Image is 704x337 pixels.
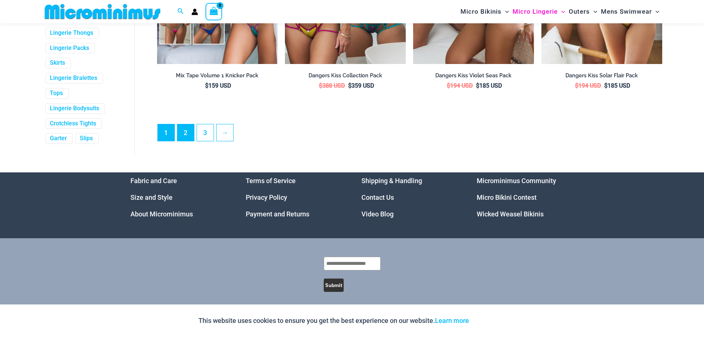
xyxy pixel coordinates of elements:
p: This website uses cookies to ensure you get the best experience on our website. [198,315,469,326]
bdi: 194 USD [575,82,601,89]
a: Account icon link [191,9,198,15]
a: Dangers Kiss Solar Flair Pack [541,72,662,82]
span: Mens Swimwear [601,2,652,21]
span: Micro Lingerie [513,2,558,21]
bdi: 185 USD [476,82,502,89]
span: $ [205,82,208,89]
a: Page 2 [177,124,194,141]
img: MM SHOP LOGO FLAT [42,3,163,20]
bdi: 185 USD [604,82,630,89]
a: Slips [80,135,93,142]
a: Lingerie Bodysuits [50,105,99,112]
a: Dangers Kiss Collection Pack [285,72,406,82]
nav: Site Navigation [458,1,663,22]
nav: Menu [361,172,459,222]
span: Menu Toggle [558,2,565,21]
span: $ [447,82,450,89]
a: Payment and Returns [246,210,309,218]
button: Accept [475,312,506,330]
bdi: 159 USD [205,82,231,89]
a: Wicked Weasel Bikinis [477,210,544,218]
a: Lingerie Packs [50,44,89,52]
a: Video Blog [361,210,394,218]
a: Micro Bikini Contest [477,193,537,201]
span: Page 1 [158,124,174,141]
nav: Menu [477,172,574,222]
h2: Dangers Kiss Collection Pack [285,72,406,79]
span: Menu Toggle [501,2,509,21]
span: Micro Bikinis [460,2,501,21]
span: Outers [569,2,590,21]
bdi: 194 USD [447,82,473,89]
a: Tops [50,90,63,97]
bdi: 359 USD [348,82,374,89]
a: Mens SwimwearMenu ToggleMenu Toggle [599,2,661,21]
a: About Microminimus [130,210,193,218]
nav: Product Pagination [157,124,662,145]
aside: Footer Widget 2 [246,172,343,222]
a: Micro BikinisMenu ToggleMenu Toggle [459,2,511,21]
a: Page 3 [197,124,214,141]
a: Garter [50,135,67,142]
a: Lingerie Bralettes [50,74,97,82]
a: Fabric and Care [130,177,177,185]
span: $ [476,82,479,89]
span: $ [348,82,351,89]
span: $ [604,82,608,89]
a: Dangers Kiss Violet Seas Pack [413,72,534,82]
a: Micro LingerieMenu ToggleMenu Toggle [511,2,567,21]
a: Lingerie Thongs [50,29,93,37]
a: Microminimus Community [477,177,556,185]
aside: Footer Widget 3 [361,172,459,222]
aside: Footer Widget 4 [477,172,574,222]
a: Search icon link [177,7,184,16]
span: $ [319,82,322,89]
a: OutersMenu ToggleMenu Toggle [567,2,599,21]
nav: Menu [130,172,228,222]
aside: Footer Widget 1 [130,172,228,222]
h2: Mix Tape Volume 1 Knicker Pack [157,72,278,79]
a: Learn more [435,317,469,324]
bdi: 388 USD [319,82,345,89]
a: Crotchless Tights [50,120,96,128]
a: Skirts [50,59,65,67]
span: $ [575,82,578,89]
a: Privacy Policy [246,193,287,201]
a: Size and Style [130,193,173,201]
a: Contact Us [361,193,394,201]
span: Menu Toggle [590,2,597,21]
span: Menu Toggle [652,2,659,21]
a: View Shopping Cart, empty [205,3,222,20]
a: Mix Tape Volume 1 Knicker Pack [157,72,278,82]
h2: Dangers Kiss Solar Flair Pack [541,72,662,79]
a: Shipping & Handling [361,177,422,185]
button: Submit [324,279,344,292]
a: → [217,124,233,141]
nav: Menu [246,172,343,222]
h2: Dangers Kiss Violet Seas Pack [413,72,534,79]
a: Terms of Service [246,177,296,185]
